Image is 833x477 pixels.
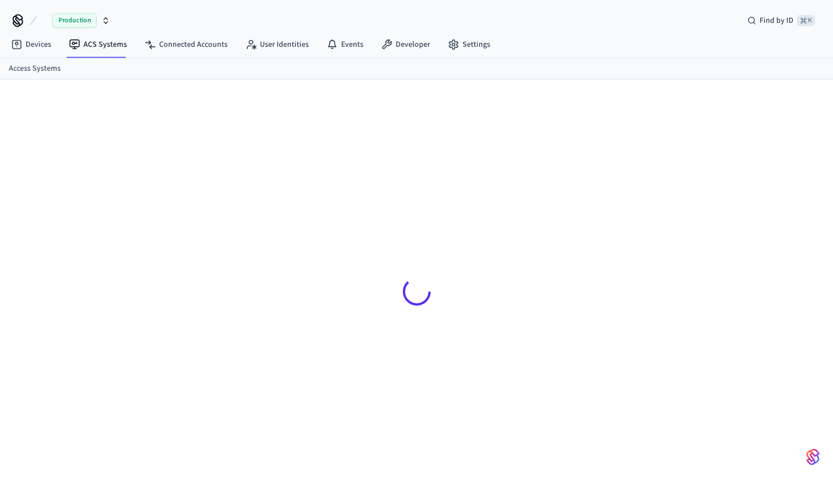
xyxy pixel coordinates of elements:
span: Find by ID [760,15,793,26]
a: Devices [2,35,60,55]
div: Find by ID⌘ K [738,11,824,31]
a: Developer [372,35,439,55]
a: Settings [439,35,499,55]
a: ACS Systems [60,35,136,55]
a: Connected Accounts [136,35,236,55]
span: Production [52,13,97,28]
a: Access Systems [9,63,61,75]
span: ⌘ K [797,15,815,26]
img: SeamLogoGradient.69752ec5.svg [806,448,820,466]
a: User Identities [236,35,318,55]
a: Events [318,35,372,55]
